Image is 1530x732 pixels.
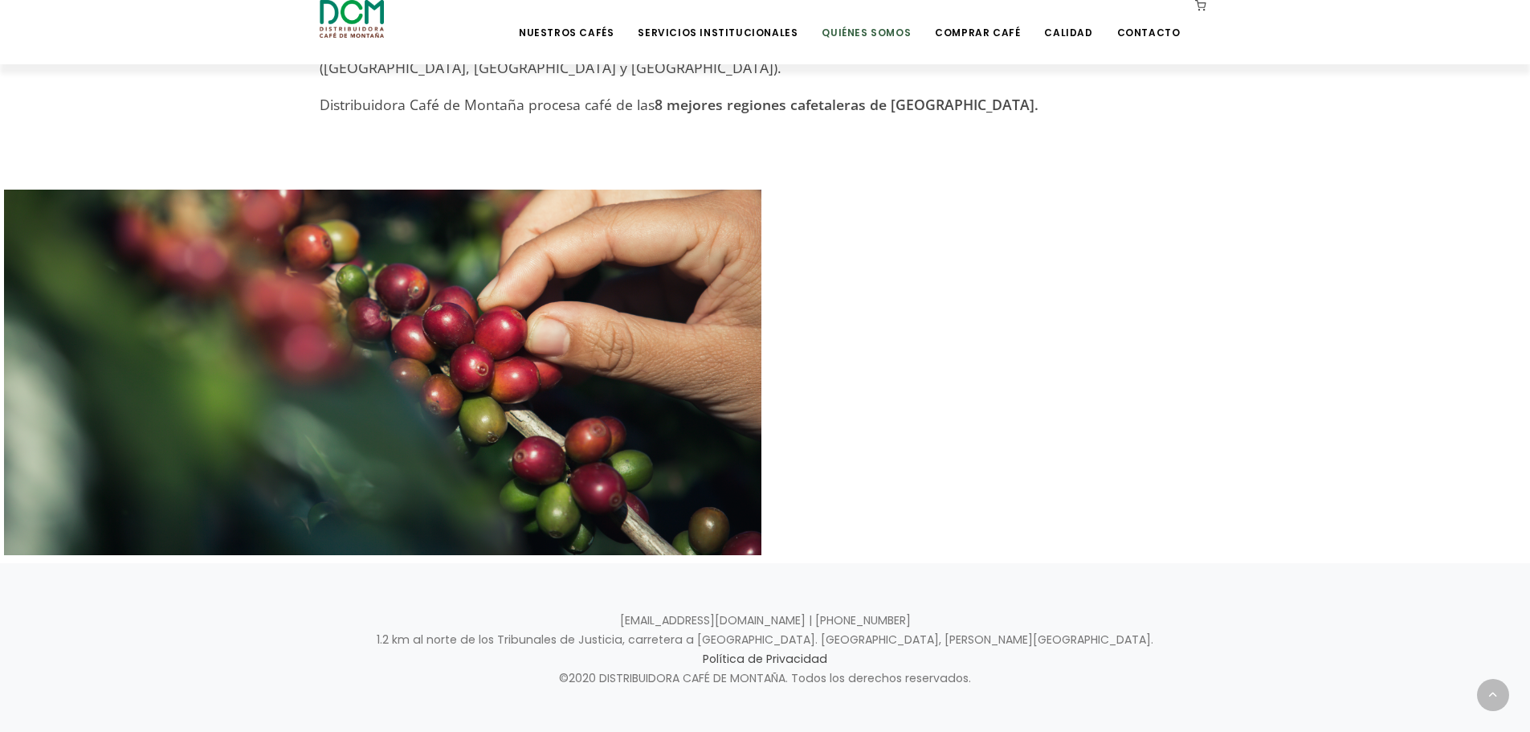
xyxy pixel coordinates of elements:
span: La empresa comercializa café gourmet, café puro y café torrefacto, de las mejores zonas cafetaler... [320,20,1149,77]
strong: 8 mejores regiones cafetaleras de [GEOGRAPHIC_DATA]. [655,95,1038,114]
a: Nuestros Cafés [509,2,623,39]
span: Distribuidora Café de Montaña procesa café de las [320,95,1038,114]
a: Comprar Café [925,2,1030,39]
a: Contacto [1108,2,1190,39]
a: Calidad [1034,2,1102,39]
a: Política de Privacidad [703,651,827,667]
a: Servicios Institucionales [628,2,807,39]
p: [EMAIL_ADDRESS][DOMAIN_NAME] | [PHONE_NUMBER] 1.2 km al norte de los Tribunales de Justicia, carr... [320,611,1211,689]
a: Quiénes Somos [812,2,920,39]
